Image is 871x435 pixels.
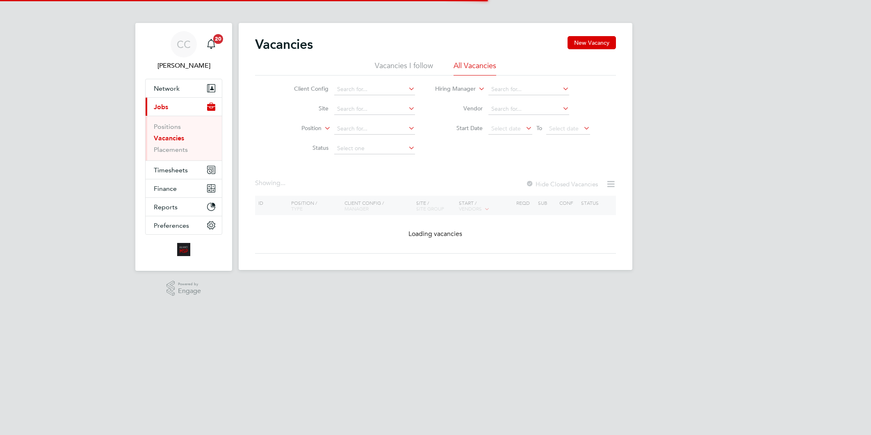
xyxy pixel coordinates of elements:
input: Search for... [334,123,415,135]
button: Preferences [146,216,222,234]
label: Status [281,144,328,151]
a: 20 [203,31,219,57]
input: Select one [334,143,415,154]
span: 20 [213,34,223,44]
a: Powered byEngage [166,281,201,296]
a: Placements [154,146,188,153]
span: Timesheets [154,166,188,174]
span: CC [177,39,191,50]
label: Vendor [435,105,483,112]
nav: Main navigation [135,23,232,271]
input: Search for... [334,103,415,115]
div: Showing [255,179,287,188]
input: Search for... [488,103,569,115]
input: Search for... [334,84,415,95]
li: Vacancies I follow [375,61,433,76]
span: Claire Compton [145,61,222,71]
span: Jobs [154,103,168,111]
span: Finance [154,185,177,192]
button: Finance [146,179,222,197]
label: Hide Closed Vacancies [526,180,598,188]
label: Position [274,124,321,133]
span: Select date [549,125,579,132]
span: Select date [491,125,521,132]
button: Network [146,79,222,97]
span: Engage [178,288,201,295]
label: Client Config [281,85,328,92]
button: New Vacancy [568,36,616,49]
h2: Vacancies [255,36,313,53]
div: Jobs [146,116,222,160]
span: ... [280,179,285,187]
input: Search for... [488,84,569,95]
li: All Vacancies [454,61,496,76]
span: Powered by [178,281,201,288]
a: Go to home page [145,243,222,256]
span: To [534,123,545,133]
label: Hiring Manager [429,85,476,93]
button: Timesheets [146,161,222,179]
span: Reports [154,203,178,211]
img: alliancemsp-logo-retina.png [177,243,190,256]
label: Site [281,105,328,112]
label: Start Date [435,124,483,132]
a: Vacancies [154,134,184,142]
a: Positions [154,123,181,130]
a: CC[PERSON_NAME] [145,31,222,71]
span: Network [154,85,180,92]
span: Preferences [154,222,189,229]
button: Jobs [146,98,222,116]
button: Reports [146,198,222,216]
